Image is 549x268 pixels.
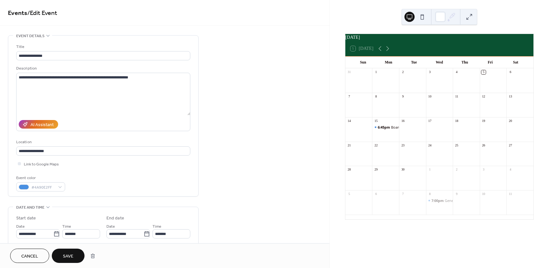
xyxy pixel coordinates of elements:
[347,168,351,172] div: 28
[372,125,399,130] div: Board of Directors Meeting
[427,57,452,69] div: Wed
[391,125,435,130] div: Board of Directors Meeting
[374,192,378,197] div: 6
[10,249,49,263] button: Cancel
[401,143,405,148] div: 23
[27,7,57,19] span: / Edit Event
[428,143,432,148] div: 24
[455,143,459,148] div: 25
[376,57,401,69] div: Mon
[401,70,405,75] div: 2
[347,192,351,197] div: 5
[508,143,513,148] div: 27
[16,65,189,72] div: Description
[16,204,44,211] span: Date and time
[508,94,513,99] div: 13
[455,192,459,197] div: 9
[52,249,85,263] button: Save
[378,125,391,130] span: 6:45pm
[401,119,405,123] div: 16
[452,57,478,69] div: Thu
[481,168,486,172] div: 3
[481,143,486,148] div: 26
[347,119,351,123] div: 14
[428,168,432,172] div: 1
[16,215,36,222] div: Start date
[16,223,25,230] span: Date
[428,119,432,123] div: 17
[478,57,503,69] div: Fri
[455,94,459,99] div: 11
[445,198,472,203] div: General Meeting
[431,198,445,203] span: 7:00pm
[401,94,405,99] div: 9
[16,33,44,39] span: Event details
[508,70,513,75] div: 6
[455,70,459,75] div: 4
[350,57,376,69] div: Sun
[426,198,453,203] div: General Meeting
[374,168,378,172] div: 29
[16,175,64,181] div: Event color
[106,223,115,230] span: Date
[508,119,513,123] div: 20
[16,139,189,145] div: Location
[347,94,351,99] div: 7
[374,119,378,123] div: 15
[508,168,513,172] div: 4
[428,192,432,197] div: 8
[481,70,486,75] div: 5
[401,168,405,172] div: 30
[31,184,55,191] span: #4A90E2FF
[152,223,161,230] span: Time
[428,70,432,75] div: 3
[30,122,54,128] div: AI Assistant
[374,94,378,99] div: 8
[401,57,427,69] div: Tue
[106,215,124,222] div: End date
[347,70,351,75] div: 31
[481,119,486,123] div: 19
[428,94,432,99] div: 10
[8,7,27,19] a: Events
[21,253,38,260] span: Cancel
[16,44,189,50] div: Title
[481,94,486,99] div: 12
[503,57,528,69] div: Sat
[63,253,73,260] span: Save
[345,34,533,41] div: [DATE]
[347,143,351,148] div: 21
[62,223,71,230] span: Time
[481,192,486,197] div: 10
[455,119,459,123] div: 18
[455,168,459,172] div: 2
[24,161,59,168] span: Link to Google Maps
[374,70,378,75] div: 1
[508,192,513,197] div: 11
[374,143,378,148] div: 22
[401,192,405,197] div: 7
[19,120,58,129] button: AI Assistant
